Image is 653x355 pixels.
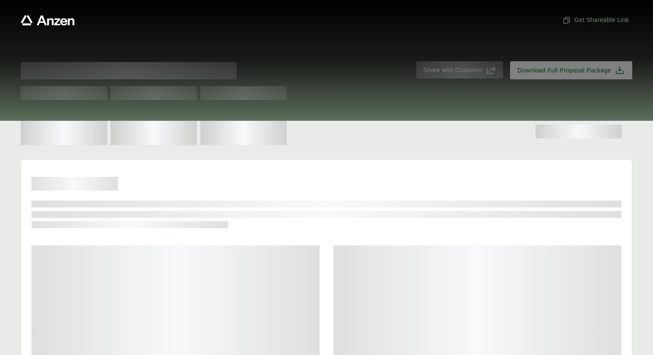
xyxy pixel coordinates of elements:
[200,86,287,100] span: Test
[21,15,75,25] a: Anzen website
[423,66,482,75] span: Share with Customer
[21,62,237,79] span: Proposal for
[111,86,197,100] span: Test
[21,86,107,100] span: Test
[562,16,629,25] span: Get Shareable Link
[559,12,632,28] button: Get Shareable Link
